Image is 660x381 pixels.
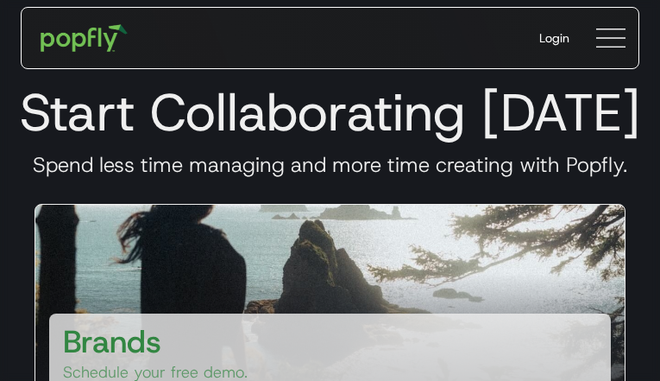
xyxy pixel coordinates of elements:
[525,16,583,60] a: Login
[539,29,569,47] div: Login
[14,152,646,178] h3: Spend less time managing and more time creating with Popfly.
[63,321,161,362] h3: Brands
[14,81,646,143] h1: Start Collaborating [DATE]
[28,12,140,64] a: home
